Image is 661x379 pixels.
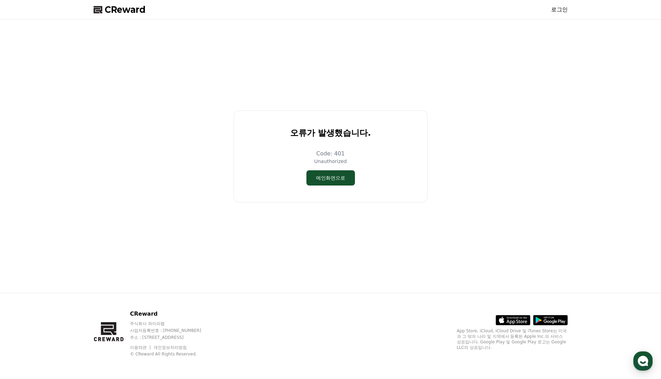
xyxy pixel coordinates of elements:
[94,4,146,15] a: CReward
[130,345,152,350] a: 이용약관
[316,150,345,158] p: Code: 401
[130,351,215,357] p: © CReward All Rights Reserved.
[22,230,26,235] span: 홈
[314,158,347,165] p: Unauthorized
[46,219,89,237] a: 대화
[130,310,215,318] p: CReward
[130,335,215,340] p: 주소 : [STREET_ADDRESS]
[306,170,355,186] button: 메인화면으로
[154,345,187,350] a: 개인정보처리방침
[89,219,133,237] a: 설정
[130,321,215,326] p: 주식회사 와이피랩
[130,328,215,333] p: 사업자등록번호 : [PHONE_NUMBER]
[457,328,568,350] p: App Store, iCloud, iCloud Drive 및 iTunes Store는 미국과 그 밖의 나라 및 지역에서 등록된 Apple Inc.의 서비스 상표입니다. Goo...
[63,230,72,236] span: 대화
[290,127,371,138] p: 오류가 발생했습니다.
[2,219,46,237] a: 홈
[551,6,568,14] a: 로그인
[107,230,115,235] span: 설정
[105,4,146,15] span: CReward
